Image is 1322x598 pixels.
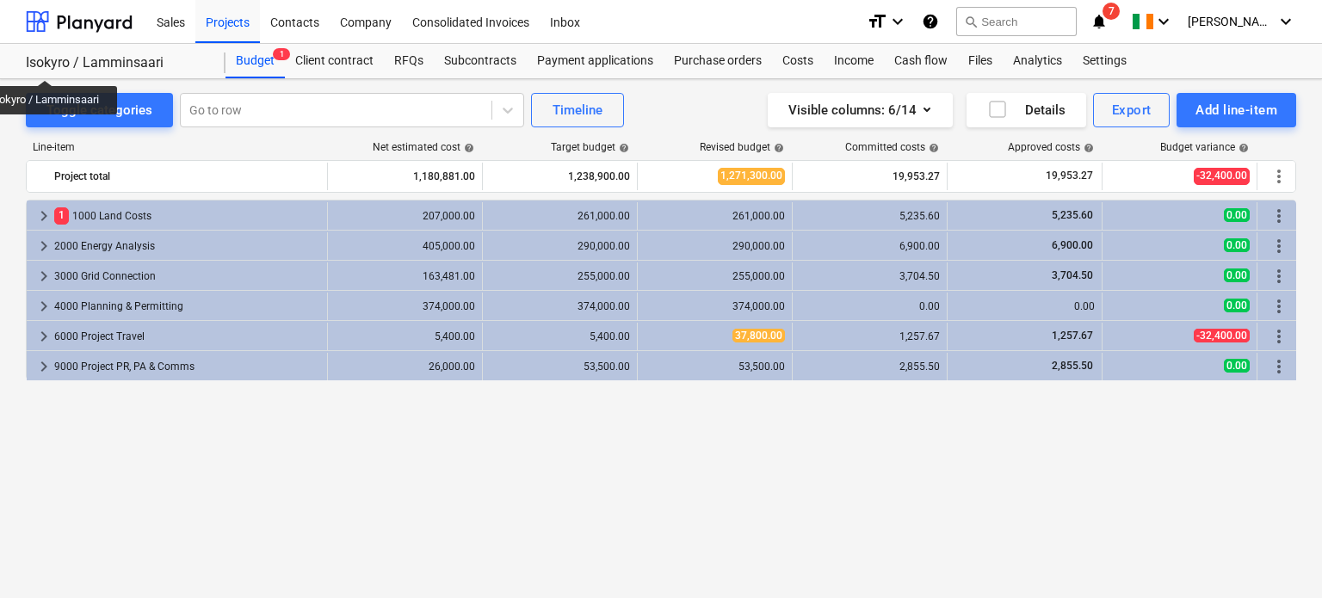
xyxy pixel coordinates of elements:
[1003,44,1072,78] a: Analytics
[531,93,624,127] button: Timeline
[54,353,320,380] div: 9000 Project PR, PA & Comms
[718,168,785,184] span: 1,271,300.00
[551,141,629,153] div: Target budget
[1269,166,1289,187] span: More actions
[34,266,54,287] span: keyboard_arrow_right
[1224,359,1250,373] span: 0.00
[800,330,940,342] div: 1,257.67
[1050,209,1095,221] span: 5,235.60
[964,15,978,28] span: search
[1188,15,1274,28] span: [PERSON_NAME]
[384,44,434,78] div: RFQs
[46,99,152,121] div: Toggle categories
[1050,360,1095,372] span: 2,855.50
[645,240,785,252] div: 290,000.00
[1224,208,1250,222] span: 0.00
[373,141,474,153] div: Net estimated cost
[956,7,1077,36] button: Search
[285,44,384,78] a: Client contract
[1050,239,1095,251] span: 6,900.00
[958,44,1003,78] div: Files
[26,93,173,127] button: Toggle categories
[1224,268,1250,282] span: 0.00
[1269,266,1289,287] span: More actions
[867,11,887,32] i: format_size
[490,330,630,342] div: 5,400.00
[34,356,54,377] span: keyboard_arrow_right
[645,361,785,373] div: 53,500.00
[1093,93,1171,127] button: Export
[1103,3,1120,20] span: 7
[434,44,527,78] div: Subcontracts
[1224,299,1250,312] span: 0.00
[273,48,290,60] span: 1
[1269,296,1289,317] span: More actions
[490,300,630,312] div: 374,000.00
[1072,44,1137,78] a: Settings
[768,93,953,127] button: Visible columns:6/14
[1153,11,1174,32] i: keyboard_arrow_down
[788,99,932,121] div: Visible columns : 6/14
[225,44,285,78] a: Budget1
[1269,236,1289,256] span: More actions
[335,330,475,342] div: 5,400.00
[1276,11,1296,32] i: keyboard_arrow_down
[335,270,475,282] div: 163,481.00
[800,210,940,222] div: 5,235.60
[34,326,54,347] span: keyboard_arrow_right
[800,270,940,282] div: 3,704.50
[335,240,475,252] div: 405,000.00
[1269,206,1289,226] span: More actions
[490,240,630,252] div: 290,000.00
[54,232,320,260] div: 2000 Energy Analysis
[800,300,940,312] div: 0.00
[1050,330,1095,342] span: 1,257.67
[824,44,884,78] div: Income
[800,163,940,190] div: 19,953.27
[987,99,1066,121] div: Details
[645,210,785,222] div: 261,000.00
[645,270,785,282] div: 255,000.00
[887,11,908,32] i: keyboard_arrow_down
[700,141,784,153] div: Revised budget
[772,44,824,78] a: Costs
[54,262,320,290] div: 3000 Grid Connection
[1224,238,1250,252] span: 0.00
[54,293,320,320] div: 4000 Planning & Permitting
[615,143,629,153] span: help
[527,44,664,78] a: Payment applications
[26,141,327,153] div: Line-item
[1008,141,1094,153] div: Approved costs
[34,206,54,226] span: keyboard_arrow_right
[1044,169,1095,183] span: 19,953.27
[922,11,939,32] i: Knowledge base
[1177,93,1296,127] button: Add line-item
[335,210,475,222] div: 207,000.00
[490,361,630,373] div: 53,500.00
[34,236,54,256] span: keyboard_arrow_right
[54,323,320,350] div: 6000 Project Travel
[54,163,320,190] div: Project total
[1080,143,1094,153] span: help
[54,207,69,224] span: 1
[1195,99,1277,121] div: Add line-item
[1269,326,1289,347] span: More actions
[490,210,630,222] div: 261,000.00
[845,141,939,153] div: Committed costs
[225,44,285,78] div: Budget
[490,163,630,190] div: 1,238,900.00
[26,54,205,72] div: Isokyro / Lamminsaari
[664,44,772,78] a: Purchase orders
[490,270,630,282] div: 255,000.00
[1235,143,1249,153] span: help
[800,240,940,252] div: 6,900.00
[1112,99,1152,121] div: Export
[1090,11,1108,32] i: notifications
[335,163,475,190] div: 1,180,881.00
[1160,141,1249,153] div: Budget variance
